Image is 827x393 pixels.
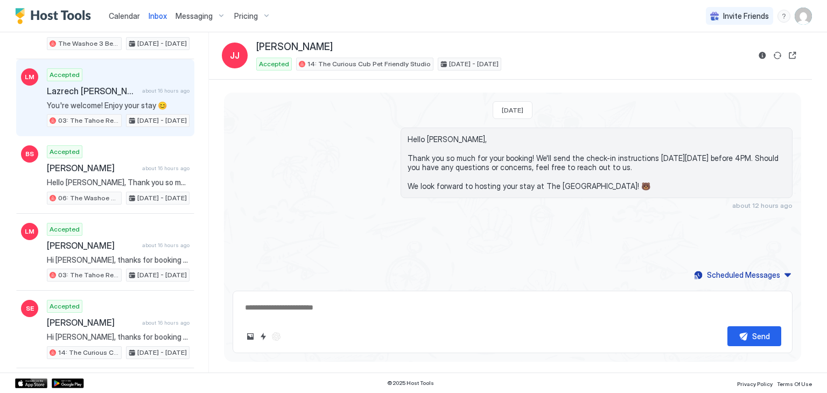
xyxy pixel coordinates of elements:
[50,147,80,157] span: Accepted
[58,39,119,48] span: The Washoe 3 Bedroom Family Unit
[25,149,34,159] span: BS
[25,227,34,236] span: LM
[15,8,96,24] a: Host Tools Logo
[50,224,80,234] span: Accepted
[737,377,773,389] a: Privacy Policy
[47,255,190,265] span: Hi [PERSON_NAME], thanks for booking your stay with us! Details of your Booking: 📍 [STREET_ADDRES...
[771,49,784,62] button: Sync reservation
[727,326,781,346] button: Send
[47,332,190,342] span: Hi [PERSON_NAME], thanks for booking your stay with us! Details of your Booking: 📍 [STREET_ADDRES...
[47,101,190,110] span: You're welcome! Enjoy your stay 😊
[50,70,80,80] span: Accepted
[15,378,47,388] a: App Store
[109,10,140,22] a: Calendar
[234,11,258,21] span: Pricing
[142,319,190,326] span: about 16 hours ago
[777,377,812,389] a: Terms Of Use
[26,304,34,313] span: SE
[58,270,119,280] span: 03: The Tahoe Retro Double Bed Studio
[109,11,140,20] span: Calendar
[449,59,499,69] span: [DATE] - [DATE]
[142,242,190,249] span: about 16 hours ago
[47,86,138,96] span: Lazrech [PERSON_NAME]
[176,11,213,21] span: Messaging
[408,135,786,191] span: Hello [PERSON_NAME], Thank you so much for your booking! We'll send the check-in instructions [DA...
[137,270,187,280] span: [DATE] - [DATE]
[142,165,190,172] span: about 16 hours ago
[244,330,257,343] button: Upload image
[149,10,167,22] a: Inbox
[259,59,289,69] span: Accepted
[756,49,769,62] button: Reservation information
[58,116,119,125] span: 03: The Tahoe Retro Double Bed Studio
[137,39,187,48] span: [DATE] - [DATE]
[137,193,187,203] span: [DATE] - [DATE]
[52,378,84,388] a: Google Play Store
[387,380,434,387] span: © 2025 Host Tools
[137,116,187,125] span: [DATE] - [DATE]
[692,268,793,282] button: Scheduled Messages
[47,178,190,187] span: Hello [PERSON_NAME], Thank you so much for your booking! We'll send the check-in instructions [DA...
[707,269,780,280] div: Scheduled Messages
[786,49,799,62] button: Open reservation
[257,330,270,343] button: Quick reply
[256,41,333,53] span: [PERSON_NAME]
[50,301,80,311] span: Accepted
[777,381,812,387] span: Terms Of Use
[137,348,187,357] span: [DATE] - [DATE]
[58,193,119,203] span: 06: The Washoe Sierra Studio
[149,11,167,20] span: Inbox
[732,201,793,209] span: about 12 hours ago
[47,317,138,328] span: [PERSON_NAME]
[25,72,34,82] span: LM
[795,8,812,25] div: User profile
[307,59,431,69] span: 14: The Curious Cub Pet Friendly Studio
[142,87,190,94] span: about 16 hours ago
[502,106,523,114] span: [DATE]
[723,11,769,21] span: Invite Friends
[737,381,773,387] span: Privacy Policy
[47,163,138,173] span: [PERSON_NAME]
[752,331,770,342] div: Send
[58,348,119,357] span: 14: The Curious Cub Pet Friendly Studio
[230,49,240,62] span: JJ
[777,10,790,23] div: menu
[47,240,138,251] span: [PERSON_NAME]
